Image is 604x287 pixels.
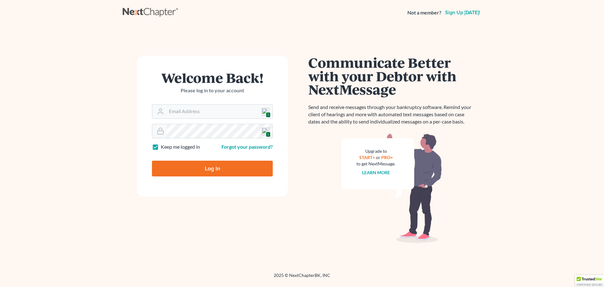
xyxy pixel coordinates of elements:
[359,155,375,160] a: START+
[266,112,271,118] span: 1
[152,161,273,176] input: Log In
[308,56,475,96] h1: Communicate Better with your Debtor with NextMessage
[362,170,390,175] a: Learn more
[166,105,272,118] input: Email Address
[407,9,441,16] strong: Not a member?
[376,155,380,160] span: or
[262,108,269,116] img: npw-badge-icon.svg
[381,155,393,160] a: PRO+
[152,71,273,84] h1: Welcome Back!
[152,87,273,94] p: Please log in to your account
[575,275,604,287] div: TrustedSite Certified
[308,104,475,125] p: Send and receive messages through your bankruptcy software. Remind your client of hearings and mo...
[221,144,273,150] a: Forgot your password?
[356,161,395,167] div: to get NextMessage.
[356,148,395,154] div: Upgrade to
[266,132,271,137] span: 1
[123,272,481,284] div: 2025 © NextChapterBK, INC
[341,133,442,243] img: nextmessage_bg-59042aed3d76b12b5cd301f8e5b87938c9018125f34e5fa2b7a6b67550977c72.svg
[444,10,481,15] a: Sign up [DATE]!
[161,143,200,151] label: Keep me logged in
[262,128,269,135] img: npw-badge-icon.svg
